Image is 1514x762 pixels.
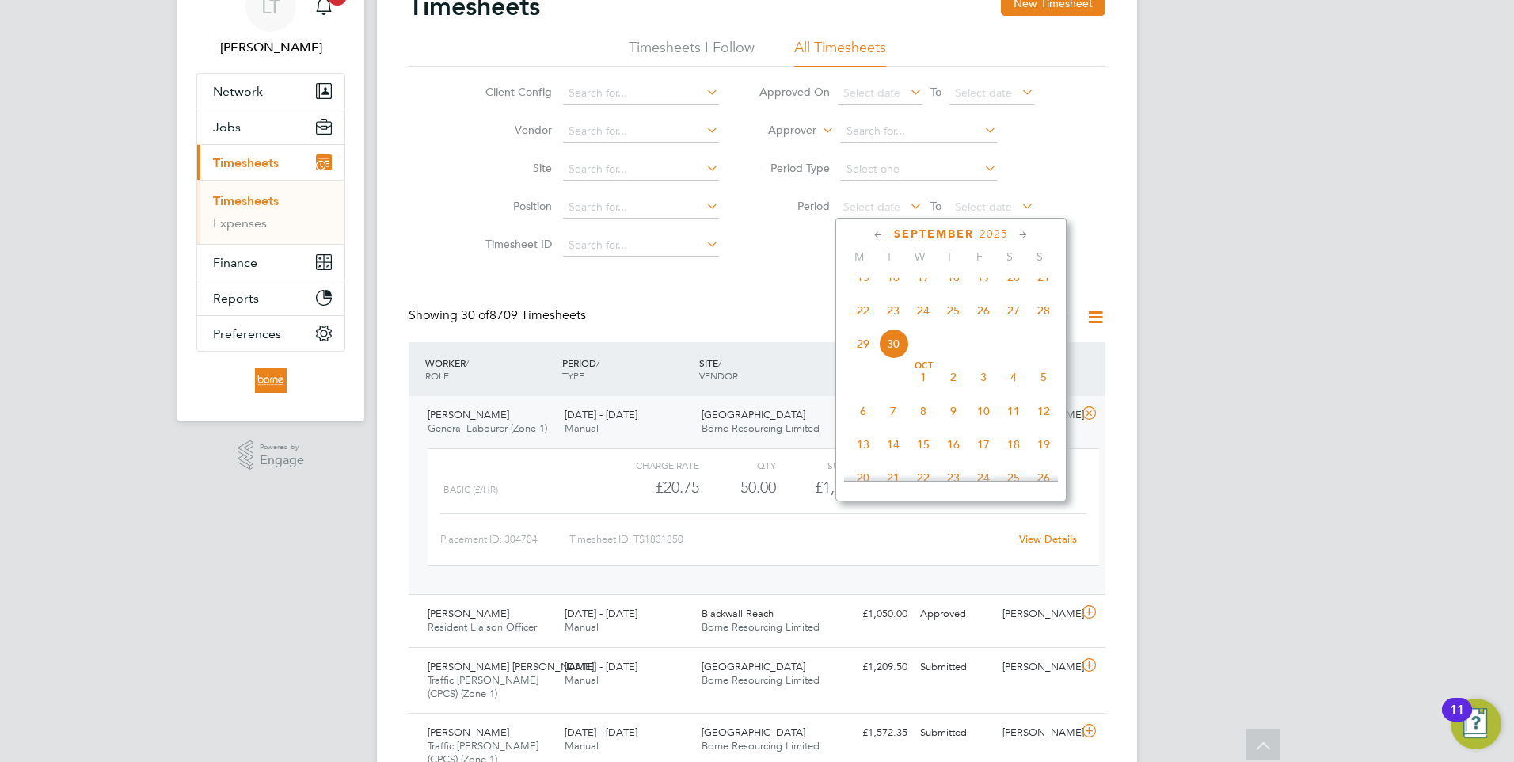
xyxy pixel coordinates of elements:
[914,654,996,680] div: Submitted
[702,726,805,739] span: [GEOGRAPHIC_DATA]
[831,720,914,746] div: £1,572.35
[563,82,719,105] input: Search for...
[776,455,878,474] div: Sub Total
[196,368,345,393] a: Go to home page
[968,463,999,493] span: 24
[238,440,305,471] a: Powered byEngage
[841,120,997,143] input: Search for...
[848,463,878,493] span: 20
[428,421,547,435] span: General Labourer (Zone 1)
[597,455,699,474] div: Charge rate
[904,250,934,264] span: W
[425,369,449,382] span: ROLE
[213,326,281,341] span: Preferences
[213,291,259,306] span: Reports
[563,120,719,143] input: Search for...
[968,295,999,326] span: 26
[702,620,820,634] span: Borne Resourcing Limited
[213,215,267,231] a: Expenses
[878,262,908,292] span: 16
[999,396,1029,426] span: 11
[831,654,914,680] div: £1,209.50
[702,739,820,752] span: Borne Resourcing Limited
[213,120,241,135] span: Jobs
[702,607,774,620] span: Blackwall Reach
[878,396,908,426] span: 7
[878,329,908,359] span: 30
[745,123,816,139] label: Approver
[848,262,878,292] span: 15
[428,726,509,739] span: [PERSON_NAME]
[565,421,599,435] span: Manual
[938,463,968,493] span: 23
[695,349,832,390] div: SITE
[968,396,999,426] span: 10
[702,408,805,421] span: [GEOGRAPHIC_DATA]
[197,180,344,244] div: Timesheets
[428,673,538,700] span: Traffic [PERSON_NAME] (CPCS) (Zone 1)
[999,429,1029,459] span: 18
[999,463,1029,493] span: 25
[914,601,996,627] div: Approved
[702,660,805,673] span: [GEOGRAPHIC_DATA]
[926,196,946,216] span: To
[409,307,589,324] div: Showing
[914,720,996,746] div: Submitted
[702,421,820,435] span: Borne Resourcing Limited
[848,396,878,426] span: 6
[831,402,914,429] div: £1,037.50
[759,199,830,213] label: Period
[699,474,776,501] div: 50.00
[428,607,509,620] span: [PERSON_NAME]
[421,349,558,390] div: WORKER
[995,250,1025,264] span: S
[596,356,599,369] span: /
[874,250,904,264] span: T
[759,161,830,175] label: Period Type
[197,245,344,280] button: Finance
[1025,250,1055,264] span: S
[934,250,964,264] span: T
[1019,532,1077,546] a: View Details
[461,307,586,323] span: 8709 Timesheets
[1011,310,1071,326] label: All
[878,429,908,459] span: 14
[878,463,908,493] span: 21
[1029,362,1059,392] span: 5
[968,429,999,459] span: 17
[481,85,552,99] label: Client Config
[843,86,900,100] span: Select date
[197,74,344,109] button: Network
[968,362,999,392] span: 3
[481,237,552,251] label: Timesheet ID
[213,155,279,170] span: Timesheets
[848,295,878,326] span: 22
[196,38,345,57] span: Luana Tarniceru
[999,295,1029,326] span: 27
[718,356,721,369] span: /
[968,262,999,292] span: 19
[565,620,599,634] span: Manual
[466,356,469,369] span: /
[841,158,997,181] input: Select one
[699,369,738,382] span: VENDOR
[260,454,304,467] span: Engage
[908,262,938,292] span: 17
[563,234,719,257] input: Search for...
[938,362,968,392] span: 2
[908,463,938,493] span: 22
[938,429,968,459] span: 16
[197,280,344,315] button: Reports
[461,307,489,323] span: 30 of
[565,408,637,421] span: [DATE] - [DATE]
[565,607,637,620] span: [DATE] - [DATE]
[565,726,637,739] span: [DATE] - [DATE]
[481,123,552,137] label: Vendor
[938,396,968,426] span: 9
[699,455,776,474] div: QTY
[844,250,874,264] span: M
[213,255,257,270] span: Finance
[1451,699,1501,749] button: Open Resource Center, 11 new notifications
[629,38,755,67] li: Timesheets I Follow
[848,429,878,459] span: 13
